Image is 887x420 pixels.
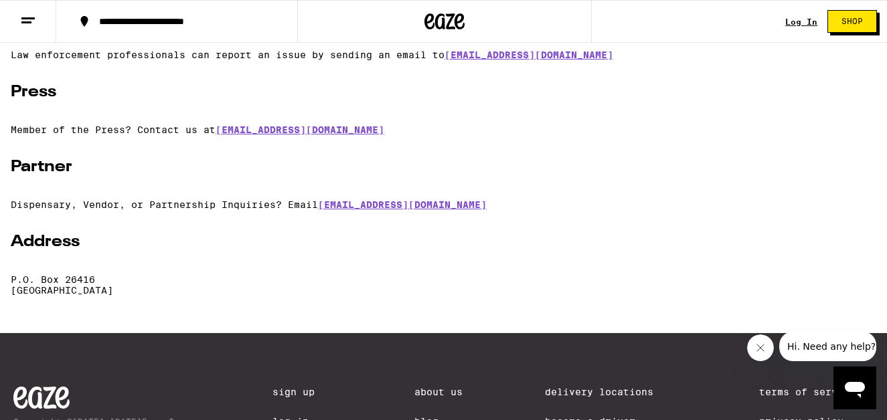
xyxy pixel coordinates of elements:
[11,124,876,135] p: Member of the Press? Contact us at
[272,387,333,397] a: Sign Up
[747,334,774,361] iframe: Close message
[817,10,887,33] a: Shop
[833,366,876,409] iframe: Button to launch messaging window
[11,49,876,60] p: Law enforcement professionals can report an issue by sending an email to
[11,199,876,210] p: Dispensary, Vendor, or Partnership Inquiries? Email
[11,274,876,296] p: P.O. Box 26416 [GEOGRAPHIC_DATA]
[545,387,677,397] a: Delivery Locations
[841,17,863,25] span: Shop
[759,387,874,397] a: Terms of Service
[785,17,817,26] a: Log In
[827,10,877,33] button: Shop
[216,124,384,135] a: [EMAIL_ADDRESS][DOMAIN_NAME]
[414,387,463,397] a: About Us
[11,82,876,103] h2: Press
[11,231,876,253] h2: Address
[445,49,613,60] a: [EMAIL_ADDRESS][DOMAIN_NAME]
[11,156,876,178] h2: Partner
[779,332,876,361] iframe: Message from company
[318,199,487,210] a: [EMAIL_ADDRESS][DOMAIN_NAME]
